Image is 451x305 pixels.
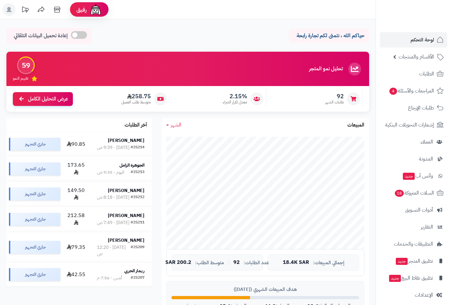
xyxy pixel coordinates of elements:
[380,253,447,269] a: تطبيق المتجرجديد
[395,257,433,266] span: تطبيق المتجر
[421,137,433,146] span: العملاء
[415,291,433,300] span: الإعدادات
[419,69,434,78] span: الطلبات
[380,219,447,235] a: التقارير
[380,66,447,82] a: الطلبات
[325,93,344,100] span: 92
[421,222,433,231] span: التقارير
[195,260,224,266] span: متوسط الطلب:
[380,168,447,184] a: وآتس آبجديد
[17,3,33,18] a: تحديثات المنصة
[131,144,144,151] div: #25214
[63,263,90,286] td: 42.55
[108,187,144,194] strong: [PERSON_NAME]
[388,274,433,283] span: تطبيق نقاط البيع
[9,241,60,254] div: جاري التجهيز
[13,76,28,81] span: تقييم النمو
[9,162,60,175] div: جاري التجهيز
[97,244,131,257] div: [DATE] - 12:20 ص
[380,117,447,133] a: إشعارات التحويلات البنكية
[380,185,447,201] a: السلات المتروكة18
[9,187,60,200] div: جاري التجهيز
[396,258,408,265] span: جديد
[14,32,68,39] span: إعادة تحميل البيانات التلقائي
[294,32,364,39] p: حياكم الله ، نتمنى لكم تجارة رابحة
[244,260,269,266] span: عدد الطلبات:
[89,3,102,16] img: ai-face.png
[380,270,447,286] a: تطبيق نقاط البيعجديد
[97,169,124,176] div: اليوم - 9:35 ص
[108,212,144,219] strong: [PERSON_NAME]
[402,171,433,180] span: وآتس آب
[108,237,144,244] strong: [PERSON_NAME]
[380,32,447,48] a: لوحة التحكم
[97,275,122,281] div: أمس - 7:56 م
[419,154,433,163] span: المدونة
[63,232,90,262] td: 79.35
[131,275,144,281] div: #25207
[63,182,90,207] td: 149.50
[9,138,60,151] div: جاري التجهيز
[233,260,240,266] span: 92
[380,202,447,218] a: أدوات التسويق
[121,93,151,100] span: 258.75
[325,100,344,105] span: طلبات الشهر
[108,137,144,144] strong: [PERSON_NAME]
[63,156,90,181] td: 173.65
[28,95,68,103] span: عرض التحليل الكامل
[385,120,434,129] span: إشعارات التحويلات البنكية
[131,194,144,201] div: #25212
[380,134,447,150] a: العملاء
[228,260,230,265] span: |
[405,205,433,214] span: أدوات التسويق
[125,122,147,128] h3: آخر الطلبات
[313,260,344,266] span: إجمالي المبيعات:
[131,169,144,176] div: #25213
[347,122,364,128] h3: المبيعات
[380,151,447,167] a: المدونة
[131,244,144,257] div: #25209
[380,100,447,116] a: طلبات الإرجاع
[309,66,343,72] h3: تحليل نمو المتجر
[124,267,144,274] strong: ريماز الحربي
[9,268,60,281] div: جاري التجهيز
[223,100,247,105] span: معدل تكرار الشراء
[394,240,433,248] span: التطبيقات والخدمات
[97,194,129,201] div: [DATE] - 8:18 ص
[407,17,445,30] img: logo-2.png
[411,35,434,44] span: لوحة التحكم
[121,100,151,105] span: متوسط طلب العميل
[395,190,404,197] span: 18
[380,236,447,252] a: التطبيقات والخدمات
[9,213,60,226] div: جاري التجهيز
[119,162,144,169] strong: الجوهرة الزامل
[97,144,129,151] div: [DATE] - 9:39 ص
[283,260,309,266] span: 18.4K SAR
[389,86,434,95] span: المراجعات والأسئلة
[399,52,434,61] span: الأقسام والمنتجات
[63,132,90,156] td: 90.85
[380,287,447,303] a: الإعدادات
[166,121,181,129] a: الشهر
[171,121,181,129] span: الشهر
[76,6,87,13] span: رفيق
[13,92,73,106] a: عرض التحليل الكامل
[389,275,401,282] span: جديد
[389,88,397,95] span: 4
[223,93,247,100] span: 2.15%
[63,207,90,232] td: 212.58
[394,188,434,197] span: السلات المتروكة
[380,83,447,99] a: المراجعات والأسئلة4
[97,220,129,226] div: [DATE] - 7:49 ص
[131,220,144,226] div: #25211
[165,260,191,266] span: 200.2 SAR
[408,103,434,112] span: طلبات الإرجاع
[171,286,359,293] div: هدف المبيعات الشهري ([DATE])
[403,173,415,180] span: جديد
